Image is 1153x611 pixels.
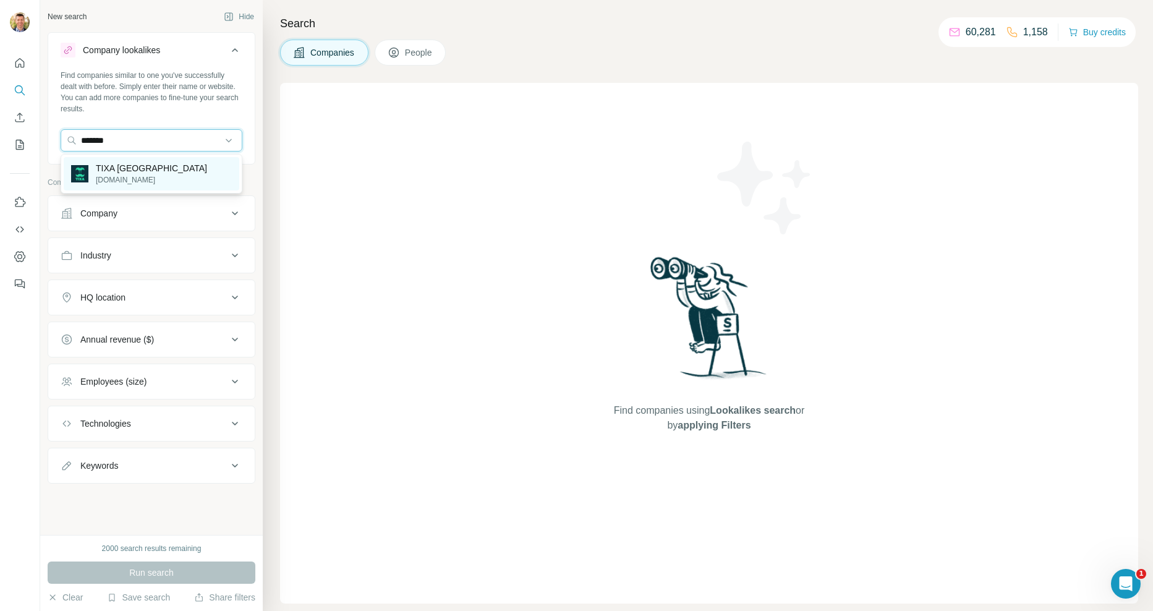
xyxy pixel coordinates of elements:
[1136,569,1146,579] span: 1
[80,375,147,388] div: Employees (size)
[10,218,30,241] button: Use Surfe API
[10,273,30,295] button: Feedback
[10,12,30,32] img: Avatar
[48,367,255,396] button: Employees (size)
[48,199,255,228] button: Company
[709,132,820,244] img: Surfe Illustration - Stars
[1023,25,1048,40] p: 1,158
[48,11,87,22] div: New search
[80,459,118,472] div: Keywords
[80,333,154,346] div: Annual revenue ($)
[102,543,202,554] div: 2000 search results remaining
[48,283,255,312] button: HQ location
[48,325,255,354] button: Annual revenue ($)
[96,162,207,174] p: TIXA [GEOGRAPHIC_DATA]
[83,44,160,56] div: Company lookalikes
[710,405,796,416] span: Lookalikes search
[48,451,255,481] button: Keywords
[194,591,255,604] button: Share filters
[48,177,255,188] p: Company information
[48,35,255,70] button: Company lookalikes
[10,246,30,268] button: Dashboard
[1068,23,1126,41] button: Buy credits
[678,420,751,430] span: applying Filters
[310,46,355,59] span: Companies
[96,174,207,186] p: [DOMAIN_NAME]
[71,165,88,182] img: TIXA Hungary
[405,46,433,59] span: People
[10,79,30,101] button: Search
[61,70,242,114] div: Find companies similar to one you've successfully dealt with before. Simply enter their name or w...
[107,591,170,604] button: Save search
[48,241,255,270] button: Industry
[966,25,996,40] p: 60,281
[10,134,30,156] button: My lists
[10,52,30,74] button: Quick start
[10,191,30,213] button: Use Surfe on LinkedIn
[610,403,808,433] span: Find companies using or by
[215,7,263,26] button: Hide
[80,417,131,430] div: Technologies
[645,254,773,391] img: Surfe Illustration - Woman searching with binoculars
[80,207,117,220] div: Company
[1111,569,1141,599] iframe: Intercom live chat
[80,249,111,262] div: Industry
[48,409,255,438] button: Technologies
[10,106,30,129] button: Enrich CSV
[80,291,126,304] div: HQ location
[48,591,83,604] button: Clear
[280,15,1138,32] h4: Search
